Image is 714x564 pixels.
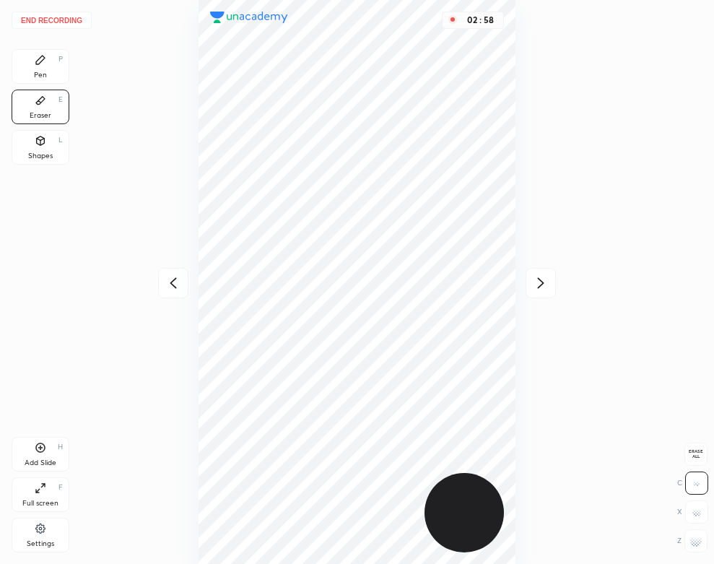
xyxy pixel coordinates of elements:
[30,112,51,119] div: Eraser
[677,529,708,552] div: Z
[58,136,63,144] div: L
[25,459,56,467] div: Add Slide
[58,484,63,491] div: F
[28,152,53,160] div: Shapes
[685,449,707,459] span: Erase all
[677,472,708,495] div: C
[463,15,497,25] div: 02 : 58
[27,540,54,547] div: Settings
[12,12,92,29] button: End recording
[58,96,63,103] div: E
[34,71,47,79] div: Pen
[22,500,58,507] div: Full screen
[210,12,288,23] img: logo.38c385cc.svg
[58,56,63,63] div: P
[677,500,708,524] div: X
[58,443,63,451] div: H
